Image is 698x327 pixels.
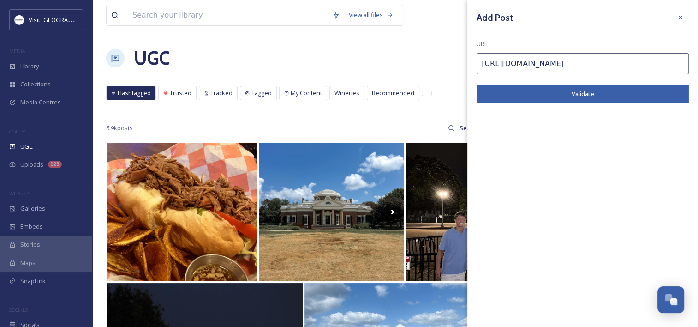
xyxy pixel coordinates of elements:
span: Collections [20,80,51,89]
span: Galleries [20,204,45,213]
span: UGC [20,142,33,151]
span: SOCIALS [9,306,28,313]
span: Tracked [210,89,233,97]
input: https://www.instagram.com/p/Cp-0BNCLzu8/ [477,53,689,74]
span: Hashtagged [118,89,151,97]
span: Library [20,62,39,71]
span: Uploads [20,160,43,169]
span: Wineries [334,89,359,97]
span: Embeds [20,222,43,231]
span: Trusted [170,89,191,97]
span: Media Centres [20,98,61,107]
img: On to the next #cville #codeblue [406,143,597,281]
span: Tagged [251,89,272,97]
img: 🎶 Virginia, my home sweet home, I wanna give you a kiss I’ve been in Paris meeting lots of differ... [259,143,404,281]
span: My Content [291,89,322,97]
a: UGC [134,44,170,72]
img: Circle%20Logo.png [15,15,24,24]
span: MEDIA [9,48,25,54]
span: Stories [20,240,40,249]
span: Visit [GEOGRAPHIC_DATA] [29,15,100,24]
input: Search your library [128,5,328,25]
span: 6.9k posts [106,124,133,133]
button: Open Chat [657,286,684,313]
img: Sundays are for po’ boys and oysters. ⚜️ Our debris po’ boy is a New Orleans classic named for th... [107,143,257,281]
span: COLLECT [9,128,29,135]
a: View all files [344,6,398,24]
button: Validate [477,85,689,103]
span: URL [477,40,487,48]
input: Search [454,119,484,137]
div: 123 [48,161,62,168]
span: WIDGETS [9,190,30,197]
span: Recommended [372,89,414,97]
h3: Add Post [477,11,513,24]
span: SnapLink [20,277,46,285]
span: Maps [20,259,36,267]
